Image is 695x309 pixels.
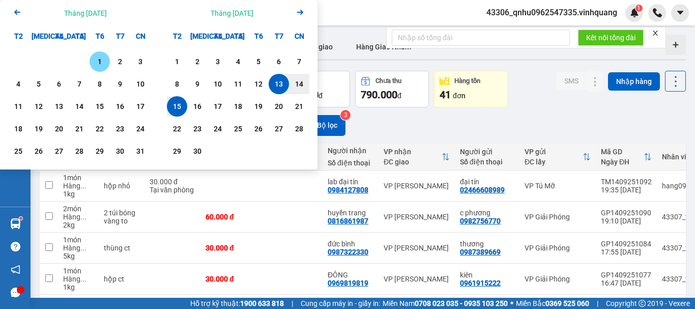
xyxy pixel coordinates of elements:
[328,217,368,225] div: 0816861987
[80,213,86,221] span: ...
[49,96,69,117] div: Choose Thứ Tư, tháng 08 13 2025. It's available.
[289,74,309,94] div: Choose Chủ Nhật, tháng 09 14 2025. It's available.
[384,213,450,221] div: VP [PERSON_NAME]
[10,218,21,229] img: warehouse-icon
[601,271,652,279] div: GP1409251077
[228,74,248,94] div: Choose Thứ Năm, tháng 09 11 2025. It's available.
[379,144,455,171] th: Toggle SortBy
[63,275,94,283] div: Hàng thông thường
[8,96,28,117] div: Choose Thứ Hai, tháng 08 11 2025. It's available.
[248,26,269,46] div: T6
[104,275,139,283] div: hộp ct
[251,78,266,90] div: 12
[69,96,90,117] div: Choose Thứ Năm, tháng 08 14 2025. It's available.
[269,26,289,46] div: T7
[104,244,139,252] div: thùng ct
[63,244,94,252] div: Hàng thông thường
[170,123,184,135] div: 22
[93,55,107,68] div: 1
[52,78,66,90] div: 6
[72,100,86,113] div: 14
[525,148,583,156] div: VP gửi
[384,148,442,156] div: VP nhận
[519,144,596,171] th: Toggle SortBy
[630,8,639,17] img: icon-new-feature
[8,141,28,161] div: Choose Thứ Hai, tháng 08 25 2025. It's available.
[133,145,148,157] div: 31
[597,298,598,309] span: |
[272,123,286,135] div: 27
[460,178,514,186] div: đại tín
[653,8,662,17] img: phone-icon
[248,119,269,139] div: Choose Thứ Sáu, tháng 09 26 2025. It's available.
[130,51,151,72] div: Choose Chủ Nhật, tháng 08 3 2025. It's available.
[90,74,110,94] div: Choose Thứ Sáu, tháng 08 8 2025. It's available.
[150,178,195,186] div: 30.000 đ
[525,244,591,252] div: VP Giải Phóng
[384,158,442,166] div: ĐC giao
[292,123,306,135] div: 28
[167,96,187,117] div: Selected end date. Thứ Hai, tháng 09 15 2025. It's available.
[190,100,205,113] div: 16
[167,141,187,161] div: Choose Thứ Hai, tháng 09 29 2025. It's available.
[460,158,514,166] div: Số điện thoại
[133,55,148,68] div: 3
[356,43,411,51] span: Hàng Giao Nhầm
[8,119,28,139] div: Choose Thứ Hai, tháng 08 18 2025. It's available.
[69,26,90,46] div: T5
[608,72,660,91] button: Nhập hàng
[110,141,130,161] div: Choose Thứ Bảy, tháng 08 30 2025. It's available.
[170,145,184,157] div: 29
[11,265,20,274] span: notification
[49,26,69,46] div: T4
[80,182,86,190] span: ...
[328,209,373,217] div: huyền trang
[28,119,49,139] div: Choose Thứ Ba, tháng 08 19 2025. It's available.
[460,148,514,156] div: Người gửi
[556,72,587,90] button: SMS
[294,6,306,20] button: Next month.
[32,145,46,157] div: 26
[8,74,28,94] div: Choose Thứ Hai, tháng 08 4 2025. It's available.
[289,26,309,46] div: CN
[104,209,139,225] div: 2 túi bóng vàng to
[28,96,49,117] div: Choose Thứ Ba, tháng 08 12 2025. It's available.
[671,4,689,22] button: caret-down
[639,300,646,307] span: copyright
[130,26,151,46] div: CN
[383,298,508,309] span: Miền Nam
[211,100,225,113] div: 17
[11,123,25,135] div: 18
[90,119,110,139] div: Choose Thứ Sáu, tháng 08 22 2025. It's available.
[167,26,187,46] div: T2
[355,71,429,107] button: Chưa thu790.000đ
[63,213,94,221] div: Hàng thông thường
[240,299,284,307] strong: 1900 633 818
[269,119,289,139] div: Choose Thứ Bảy, tháng 09 27 2025. It's available.
[110,96,130,117] div: Choose Thứ Bảy, tháng 08 16 2025. It's available.
[510,301,513,305] span: ⚪️
[32,78,46,90] div: 5
[206,213,256,221] div: 60.000 đ
[251,100,266,113] div: 19
[292,55,306,68] div: 7
[19,217,22,220] sup: 1
[525,158,583,166] div: ĐC lấy
[228,96,248,117] div: Choose Thứ Năm, tháng 09 18 2025. It's available.
[248,51,269,72] div: Choose Thứ Sáu, tháng 09 5 2025. It's available.
[190,298,284,309] span: Hỗ trợ kỹ thuật:
[32,100,46,113] div: 12
[440,89,451,101] span: 41
[63,236,94,244] div: 1 món
[211,123,225,135] div: 24
[113,78,127,90] div: 9
[187,141,208,161] div: Choose Thứ Ba, tháng 09 30 2025. It's available.
[113,100,127,113] div: 16
[248,96,269,117] div: Choose Thứ Sáu, tháng 09 19 2025. It's available.
[578,30,644,46] button: Kết nối tổng đài
[133,78,148,90] div: 10
[28,141,49,161] div: Choose Thứ Ba, tháng 08 26 2025. It's available.
[301,298,380,309] span: Cung cấp máy in - giấy in:
[231,100,245,113] div: 18
[133,100,148,113] div: 17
